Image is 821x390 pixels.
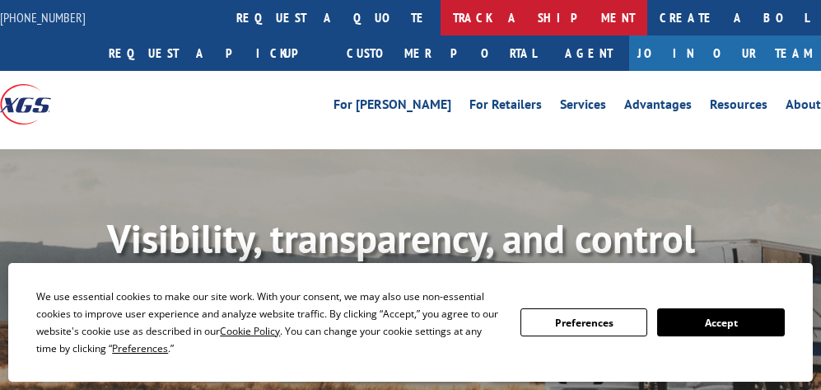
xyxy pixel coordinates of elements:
a: Resources [710,98,767,116]
a: Agent [548,35,629,71]
span: Cookie Policy [220,324,280,338]
button: Preferences [520,308,647,336]
a: Services [560,98,606,116]
a: Customer Portal [334,35,548,71]
a: Request a pickup [96,35,334,71]
a: About [786,98,821,116]
a: For Retailers [469,98,542,116]
a: For [PERSON_NAME] [334,98,451,116]
span: Preferences [112,341,168,355]
a: Advantages [624,98,692,116]
a: Join Our Team [629,35,821,71]
button: Accept [657,308,784,336]
b: Visibility, transparency, and control for your entire supply chain. [107,213,695,312]
div: Cookie Consent Prompt [8,263,813,382]
div: We use essential cookies to make our site work. With your consent, we may also use non-essential ... [36,288,501,357]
